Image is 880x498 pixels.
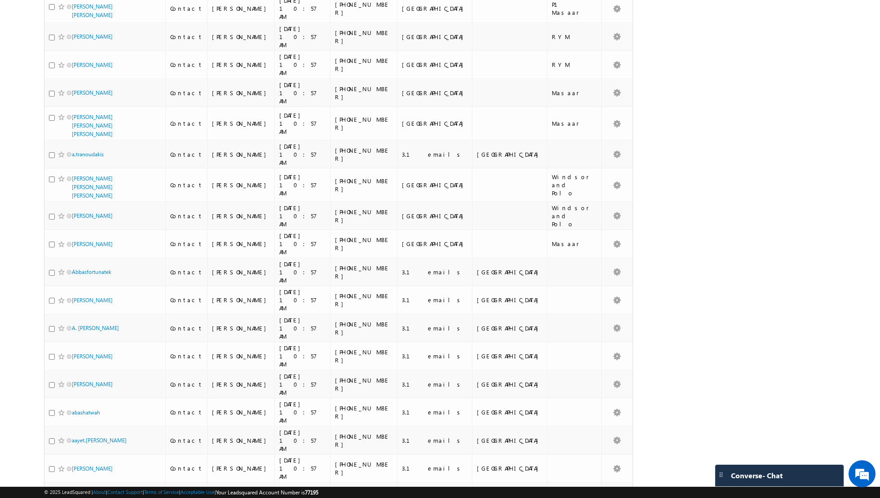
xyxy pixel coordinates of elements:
[72,175,113,199] a: [PERSON_NAME] [PERSON_NAME] [PERSON_NAME]
[170,436,203,445] div: Contact
[72,114,113,137] a: [PERSON_NAME] [PERSON_NAME] [PERSON_NAME]
[402,324,468,332] div: 3.1 emails
[279,232,326,256] div: [DATE] 10:57 AM
[335,404,393,420] div: [PHONE_NUMBER]
[731,472,783,480] span: Converse - Chat
[72,62,113,68] a: [PERSON_NAME]
[72,437,127,444] a: aayet.[PERSON_NAME]
[402,89,468,97] div: [GEOGRAPHIC_DATA]
[402,212,468,220] div: [GEOGRAPHIC_DATA]
[212,61,271,69] div: [PERSON_NAME]
[212,119,271,128] div: [PERSON_NAME]
[335,0,393,17] div: [PHONE_NUMBER]
[170,380,203,388] div: Contact
[72,269,111,275] a: Abbasfortunatek
[216,489,318,496] span: Your Leadsquared Account Number is
[170,150,203,159] div: Contact
[402,352,468,360] div: 3.1 emails
[335,264,393,280] div: [PHONE_NUMBER]
[552,119,597,128] div: Masaar
[402,268,468,276] div: 3.1 emails
[170,268,203,276] div: Contact
[477,464,543,472] div: [GEOGRAPHIC_DATA]
[335,292,393,308] div: [PHONE_NUMBER]
[147,4,169,26] div: Minimize live chat window
[279,173,326,197] div: [DATE] 10:57 AM
[72,297,113,304] a: [PERSON_NAME]
[107,489,143,495] a: Contact Support
[402,4,468,13] div: [GEOGRAPHIC_DATA]
[212,150,271,159] div: [PERSON_NAME]
[402,61,468,69] div: [GEOGRAPHIC_DATA]
[72,151,104,158] a: a.tranoudakis
[72,353,113,360] a: [PERSON_NAME]
[335,146,393,163] div: [PHONE_NUMBER]
[212,324,271,332] div: [PERSON_NAME]
[477,352,543,360] div: [GEOGRAPHIC_DATA]
[212,33,271,41] div: [PERSON_NAME]
[552,240,597,248] div: Masaar
[477,408,543,416] div: [GEOGRAPHIC_DATA]
[122,277,163,289] em: Start Chat
[279,260,326,284] div: [DATE] 10:57 AM
[279,111,326,136] div: [DATE] 10:57 AM
[335,432,393,449] div: [PHONE_NUMBER]
[402,408,468,416] div: 3.1 emails
[279,25,326,49] div: [DATE] 10:57 AM
[335,29,393,45] div: [PHONE_NUMBER]
[212,240,271,248] div: [PERSON_NAME]
[170,212,203,220] div: Contact
[170,181,203,189] div: Contact
[335,115,393,132] div: [PHONE_NUMBER]
[279,316,326,340] div: [DATE] 10:57 AM
[279,428,326,453] div: [DATE] 10:57 AM
[552,33,597,41] div: RYM
[170,240,203,248] div: Contact
[335,85,393,101] div: [PHONE_NUMBER]
[170,408,203,416] div: Contact
[335,236,393,252] div: [PHONE_NUMBER]
[72,325,119,331] a: A. [PERSON_NAME]
[72,3,113,18] a: [PERSON_NAME] [PERSON_NAME]
[279,372,326,397] div: [DATE] 10:57 AM
[477,380,543,388] div: [GEOGRAPHIC_DATA]
[477,150,543,159] div: [GEOGRAPHIC_DATA]
[72,33,113,40] a: [PERSON_NAME]
[279,288,326,312] div: [DATE] 10:57 AM
[72,89,113,96] a: [PERSON_NAME]
[144,489,179,495] a: Terms of Service
[279,142,326,167] div: [DATE] 10:57 AM
[72,212,113,219] a: [PERSON_NAME]
[305,489,318,496] span: 77195
[47,47,151,59] div: Chat with us now
[477,268,543,276] div: [GEOGRAPHIC_DATA]
[212,464,271,472] div: [PERSON_NAME]
[279,204,326,228] div: [DATE] 10:57 AM
[279,456,326,480] div: [DATE] 10:57 AM
[72,409,100,416] a: abashatwah
[212,296,271,304] div: [PERSON_NAME]
[477,296,543,304] div: [GEOGRAPHIC_DATA]
[93,489,106,495] a: About
[402,436,468,445] div: 3.1 emails
[552,61,597,69] div: RYM
[212,89,271,97] div: [PERSON_NAME]
[335,460,393,476] div: [PHONE_NUMBER]
[170,296,203,304] div: Contact
[279,81,326,105] div: [DATE] 10:57 AM
[212,352,271,360] div: [PERSON_NAME]
[402,33,468,41] div: [GEOGRAPHIC_DATA]
[170,324,203,332] div: Contact
[44,488,318,497] span: © 2025 LeadSquared | | | | |
[212,181,271,189] div: [PERSON_NAME]
[402,240,468,248] div: [GEOGRAPHIC_DATA]
[180,489,215,495] a: Acceptable Use
[170,33,203,41] div: Contact
[170,89,203,97] div: Contact
[15,47,38,59] img: d_60004797649_company_0_60004797649
[335,57,393,73] div: [PHONE_NUMBER]
[12,83,164,269] textarea: Type your message and hit 'Enter'
[552,173,597,197] div: Windsor and Polo
[279,53,326,77] div: [DATE] 10:57 AM
[552,204,597,228] div: Windsor and Polo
